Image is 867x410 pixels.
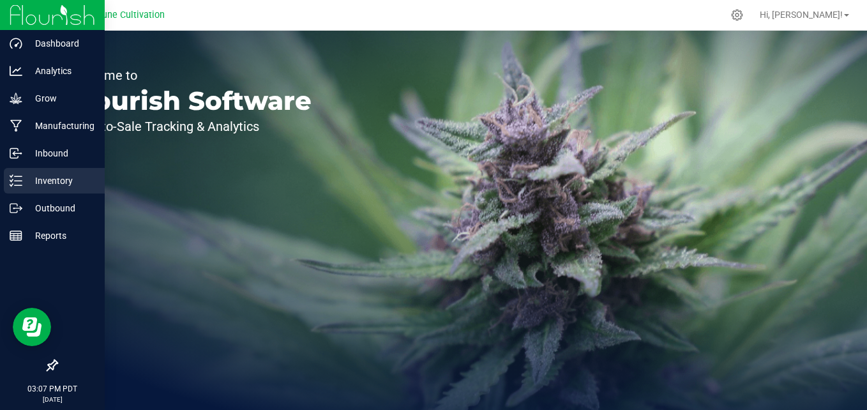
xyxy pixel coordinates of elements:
p: [DATE] [6,395,99,404]
p: 03:07 PM PDT [6,383,99,395]
p: Analytics [22,63,99,79]
div: Manage settings [729,9,745,21]
p: Inventory [22,173,99,188]
p: Manufacturing [22,118,99,133]
inline-svg: Outbound [10,202,22,215]
inline-svg: Grow [10,92,22,105]
p: Dashboard [22,36,99,51]
inline-svg: Manufacturing [10,119,22,132]
span: Hi, [PERSON_NAME]! [760,10,843,20]
inline-svg: Analytics [10,65,22,77]
p: Inbound [22,146,99,161]
p: Outbound [22,201,99,216]
inline-svg: Inventory [10,174,22,187]
inline-svg: Reports [10,229,22,242]
p: Reports [22,228,99,243]
inline-svg: Inbound [10,147,22,160]
iframe: Resource center [13,308,51,346]
p: Welcome to [69,69,312,82]
span: Dune Cultivation [96,10,165,20]
p: Seed-to-Sale Tracking & Analytics [69,120,312,133]
inline-svg: Dashboard [10,37,22,50]
p: Grow [22,91,99,106]
p: Flourish Software [69,88,312,114]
